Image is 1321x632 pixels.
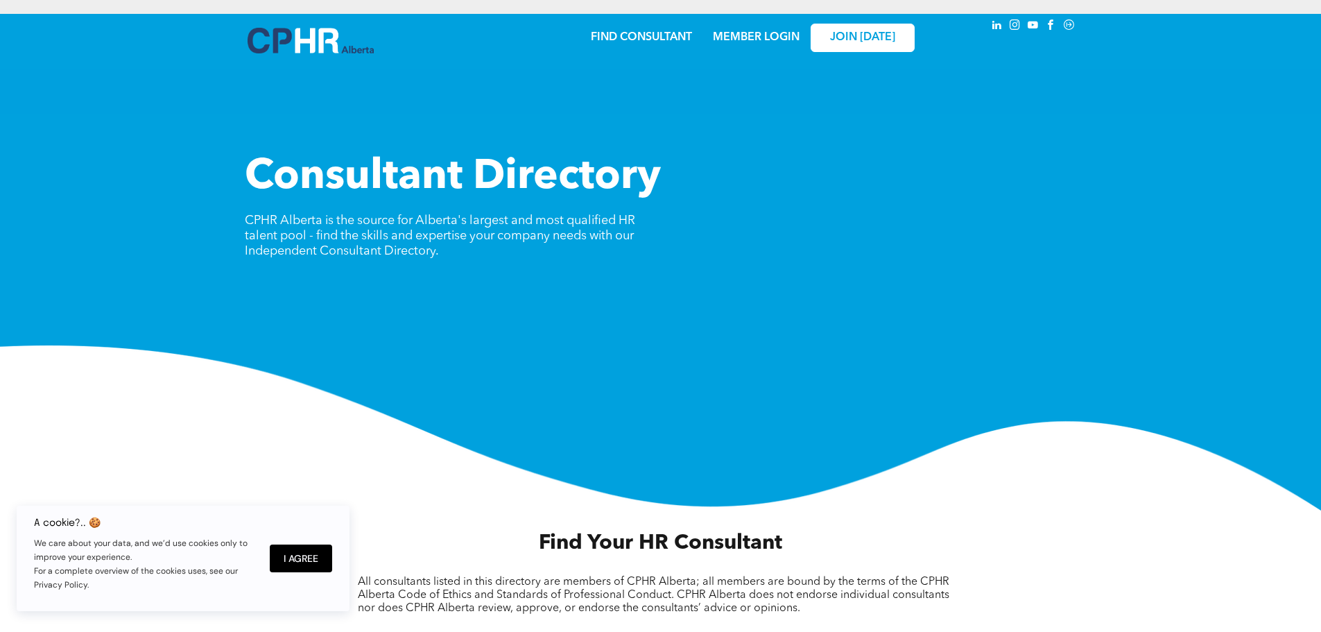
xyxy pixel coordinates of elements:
a: MEMBER LOGIN [713,32,800,43]
span: All consultants listed in this directory are members of CPHR Alberta; all members are bound by th... [358,577,949,614]
a: Social network [1062,17,1077,36]
button: I Agree [270,545,332,572]
a: FIND CONSULTANT [591,32,692,43]
a: youtube [1026,17,1041,36]
a: instagram [1008,17,1023,36]
img: A blue and white logo for cp alberta [248,28,374,53]
span: Find Your HR Consultant [539,533,782,554]
a: JOIN [DATE] [811,24,915,52]
span: JOIN [DATE] [830,31,895,44]
a: linkedin [990,17,1005,36]
span: Consultant Directory [245,157,661,198]
h6: A cookie?.. 🍪 [34,517,256,528]
a: facebook [1044,17,1059,36]
span: CPHR Alberta is the source for Alberta's largest and most qualified HR talent pool - find the ski... [245,214,635,257]
p: We care about your data, and we’d use cookies only to improve your experience. For a complete ove... [34,536,256,592]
